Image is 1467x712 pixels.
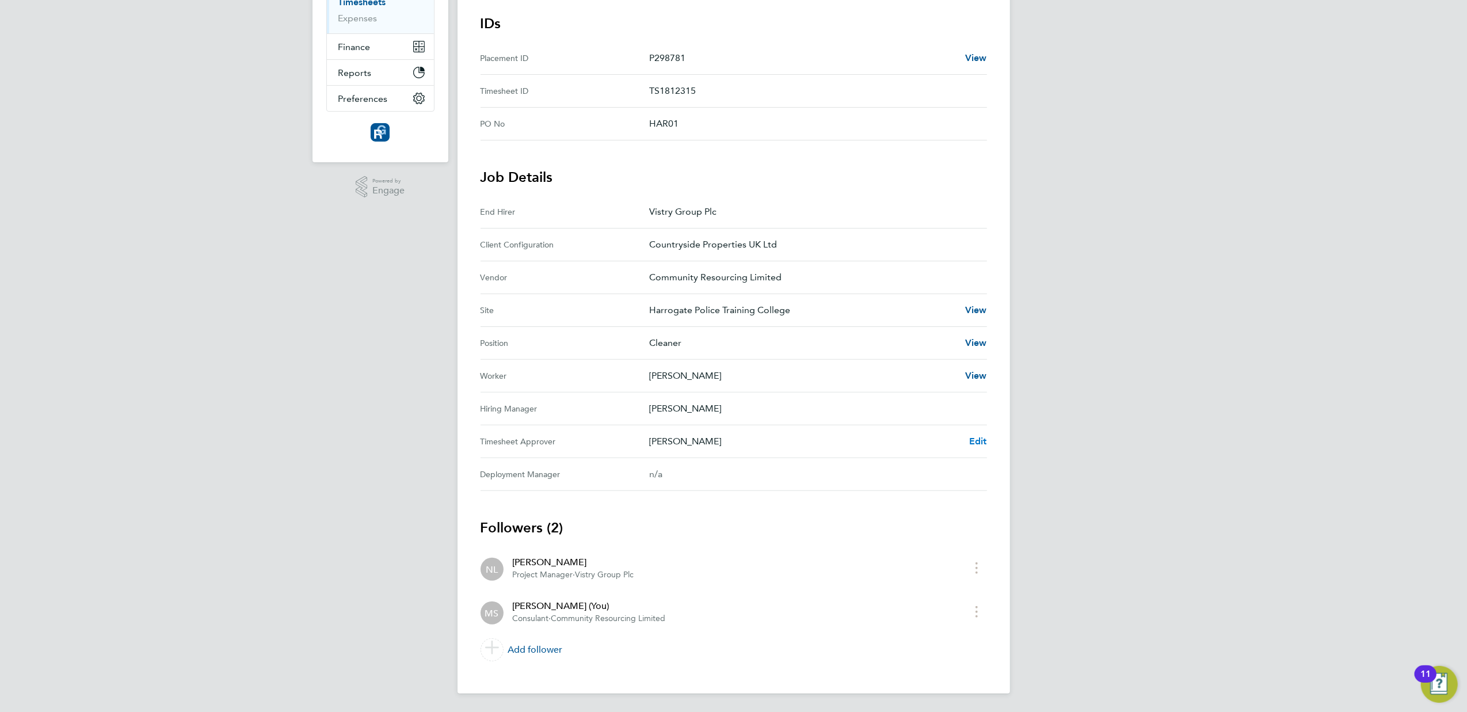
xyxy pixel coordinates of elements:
span: Community Resourcing Limited [551,614,666,623]
span: Engage [372,186,405,196]
div: [PERSON_NAME] (You) [513,599,666,613]
span: View [965,370,987,381]
button: timesheet menu [966,603,987,620]
span: · [549,614,551,623]
div: Position [481,336,649,350]
a: Powered byEngage [356,176,405,198]
span: MS [485,607,499,619]
span: View [965,52,987,63]
div: Placement ID [481,51,649,65]
h3: IDs [481,14,987,33]
span: Project Manager [513,570,573,580]
span: Vistry Group Plc [576,570,634,580]
a: View [965,303,987,317]
p: Community Resourcing Limited [649,271,978,284]
span: Finance [338,41,371,52]
h3: Job Details [481,168,987,186]
p: [PERSON_NAME] [649,402,978,416]
p: P298781 [649,51,956,65]
div: [PERSON_NAME] [513,555,634,569]
span: View [965,337,987,348]
h3: Followers (2) [481,519,987,537]
button: Open Resource Center, 11 new notifications [1421,666,1458,703]
span: Preferences [338,93,388,104]
div: Timesheet Approver [481,435,649,448]
div: Nathan Lunn [481,558,504,581]
p: [PERSON_NAME] [649,435,960,448]
p: [PERSON_NAME] [649,369,956,383]
div: Hiring Manager [481,402,649,416]
div: PO No [481,117,649,131]
button: timesheet menu [966,559,987,577]
div: Site [481,303,649,317]
button: Finance [327,34,434,59]
a: Add follower [481,634,987,666]
span: · [573,570,576,580]
a: View [965,369,987,383]
span: NL [486,563,498,576]
p: Vistry Group Plc [649,205,978,219]
span: View [965,304,987,315]
span: Reports [338,67,372,78]
div: Michelle Smith (You) [481,601,504,625]
p: Countryside Properties UK Ltd [649,238,978,252]
div: n/a [649,467,969,481]
section: Details [481,14,987,666]
div: Deployment Manager [481,467,649,481]
p: HAR01 [649,117,978,131]
span: Consulant [513,614,549,623]
div: End Hirer [481,205,649,219]
div: 11 [1420,674,1431,689]
p: Cleaner [649,336,956,350]
div: Vendor [481,271,649,284]
img: resourcinggroup-logo-retina.png [371,123,389,142]
span: Edit [969,436,987,447]
p: TS1812315 [649,84,978,98]
div: Timesheet ID [481,84,649,98]
a: Expenses [338,13,378,24]
span: Powered by [372,176,405,186]
button: Reports [327,60,434,85]
div: Client Configuration [481,238,649,252]
a: Edit [969,435,987,448]
a: View [965,51,987,65]
p: Harrogate Police Training College [649,303,956,317]
button: Preferences [327,86,434,111]
a: Go to home page [326,123,435,142]
div: Worker [481,369,649,383]
a: View [965,336,987,350]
